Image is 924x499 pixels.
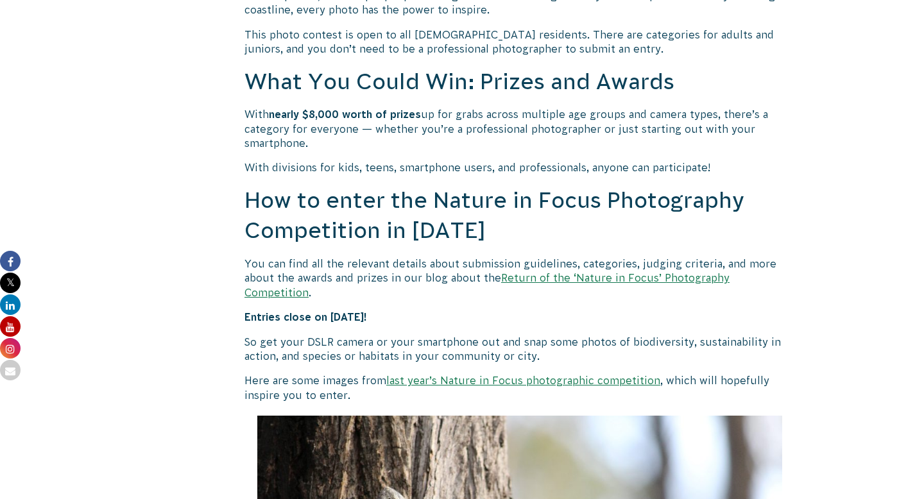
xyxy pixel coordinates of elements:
strong: nearly $8,000 worth of prizes [269,108,421,120]
p: Here are some images from , which will hopefully inspire you to enter. [244,373,795,402]
p: With up for grabs across multiple age groups and camera types, there’s a category for everyone — ... [244,107,795,150]
p: With divisions for kids, teens, smartphone users, and professionals, anyone can participate! [244,160,795,174]
h2: What You Could Win: Prizes and Awards [244,67,795,97]
p: You can find all the relevant details about submission guidelines, categories, judging criteria, ... [244,257,795,300]
p: So get your DSLR camera or your smartphone out and snap some photos of biodiversity, sustainabili... [244,335,795,364]
p: This photo contest is open to all [DEMOGRAPHIC_DATA] residents. There are categories for adults a... [244,28,795,56]
a: last year’s Nature in Focus photographic competition [386,375,660,386]
h2: How to enter the Nature in Focus Photography Competition in [DATE] [244,185,795,246]
a: Return of the ‘Nature in Focus’ Photography Competition [244,272,730,298]
strong: Entries close on [DATE]! [244,311,367,323]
